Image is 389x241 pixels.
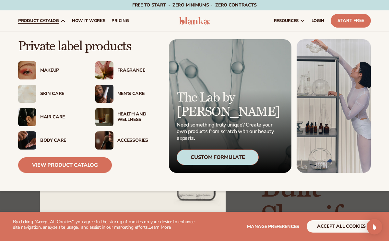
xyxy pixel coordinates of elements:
[117,138,159,143] div: Accessories
[95,85,113,103] img: Male holding moisturizer bottle.
[13,219,194,230] p: By clicking "Accept All Cookies", you agree to the storing of cookies on your device to enhance s...
[15,10,69,31] a: product catalog
[112,18,129,23] span: pricing
[95,61,159,79] a: Pink blooming flower. Fragrance
[40,138,82,143] div: Body Care
[177,90,283,119] p: The Lab by [PERSON_NAME]
[132,2,257,8] span: Free to start · ZERO minimums · ZERO contracts
[117,68,159,73] div: Fragrance
[312,18,324,23] span: LOGIN
[271,10,308,31] a: resources
[177,150,259,165] div: Custom Formulate
[40,68,82,73] div: Makeup
[331,14,371,28] a: Start Free
[40,114,82,120] div: Hair Care
[18,157,112,173] a: View Product Catalog
[307,220,376,233] button: accept all cookies
[18,85,36,103] img: Cream moisturizer swatch.
[108,10,132,31] a: pricing
[18,131,82,150] a: Male hand applying moisturizer. Body Care
[40,91,82,97] div: Skin Care
[18,131,36,150] img: Male hand applying moisturizer.
[18,39,159,54] p: Private label products
[95,108,113,126] img: Candles and incense on table.
[95,108,159,126] a: Candles and incense on table. Health And Wellness
[95,61,113,79] img: Pink blooming flower.
[95,131,113,150] img: Female with makeup brush.
[95,131,159,150] a: Female with makeup brush. Accessories
[308,10,327,31] a: LOGIN
[274,18,299,23] span: resources
[18,18,59,23] span: product catalog
[117,112,159,123] div: Health And Wellness
[72,18,105,23] span: How It Works
[18,108,36,126] img: Female hair pulled back with clips.
[148,224,171,230] a: Learn More
[18,61,36,79] img: Female with glitter eye makeup.
[18,61,82,79] a: Female with glitter eye makeup. Makeup
[179,17,210,25] img: logo
[247,220,299,233] button: Manage preferences
[177,122,283,142] p: Need something truly unique? Create your own products from scratch with our beauty experts.
[367,219,382,235] div: Open Intercom Messenger
[95,85,159,103] a: Male holding moisturizer bottle. Men’s Care
[69,10,109,31] a: How It Works
[297,39,371,173] img: Female in lab with equipment.
[247,223,299,230] span: Manage preferences
[18,108,82,126] a: Female hair pulled back with clips. Hair Care
[169,39,291,173] a: Microscopic product formula. The Lab by [PERSON_NAME] Need something truly unique? Create your ow...
[117,91,159,97] div: Men’s Care
[18,85,82,103] a: Cream moisturizer swatch. Skin Care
